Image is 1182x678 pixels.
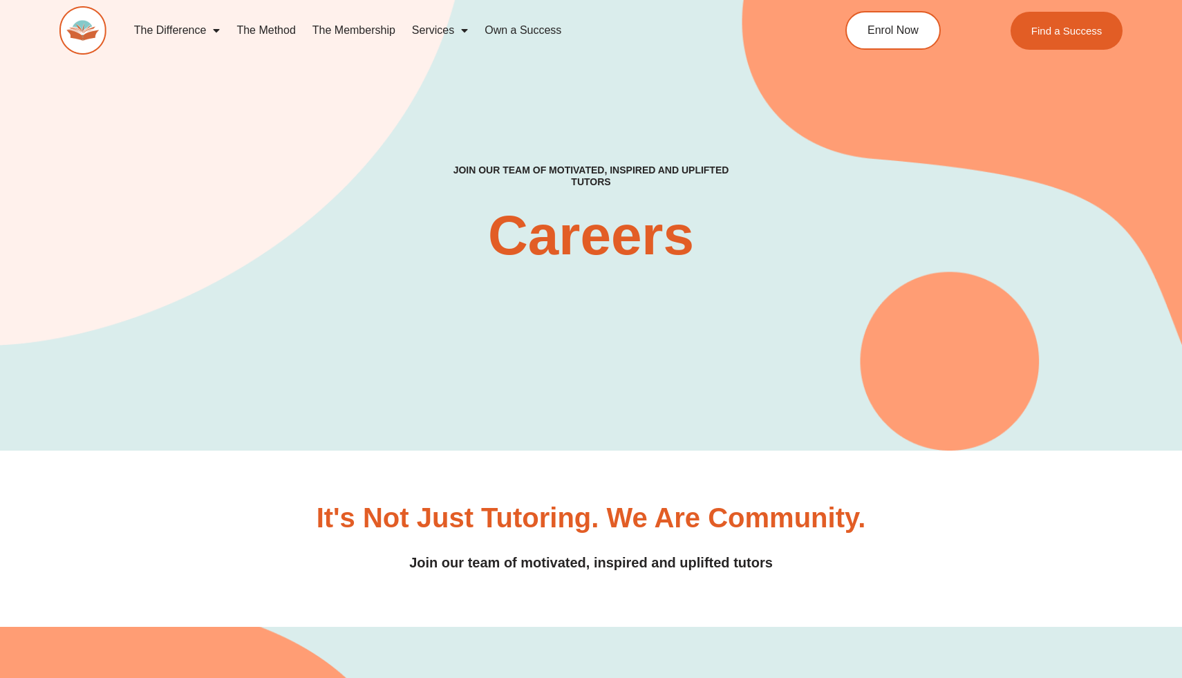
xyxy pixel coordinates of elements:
[317,504,866,531] h3: It's Not Just Tutoring. We are Community.
[476,15,570,46] a: Own a Success
[1031,26,1103,36] span: Find a Success
[123,552,1059,574] h4: Join our team of motivated, inspired and uplifted tutors
[350,208,832,263] h2: Careers
[126,15,229,46] a: The Difference
[433,164,749,188] h4: Join our team of motivated, inspired and uplifted tutors​
[867,25,919,36] span: Enrol Now
[1011,12,1123,50] a: Find a Success
[228,15,303,46] a: The Method
[304,15,404,46] a: The Membership
[845,11,941,50] a: Enrol Now
[404,15,476,46] a: Services
[126,15,785,46] nav: Menu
